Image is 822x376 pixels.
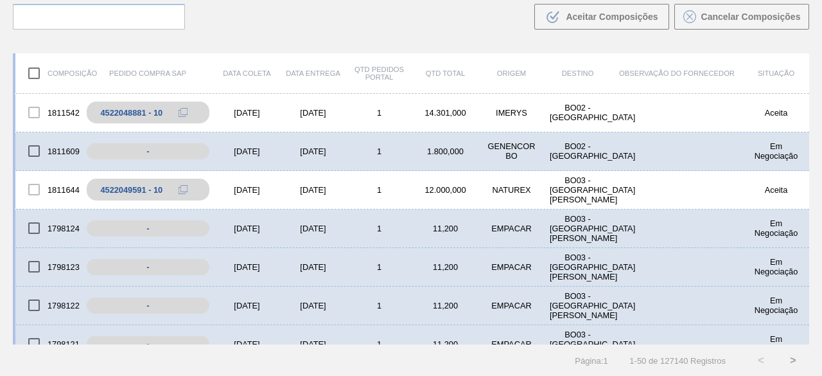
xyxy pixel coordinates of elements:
div: 1798122 [15,292,82,319]
div: [DATE] [280,147,346,156]
div: [DATE] [280,108,346,118]
div: BO03 - Santa Cruz [545,253,611,282]
div: [DATE] [214,339,280,349]
div: [DATE] [214,301,280,310]
div: Destino [545,69,611,77]
div: EMPACAR [478,224,545,233]
div: 1811542 [15,99,82,126]
div: 4522048881 - 10 [100,108,162,118]
div: Em Negociação [743,219,809,238]
div: 12.000,000 [412,185,478,195]
div: 11,200 [412,301,478,310]
div: Em Negociação [743,296,809,315]
div: Copiar [170,105,196,120]
div: [DATE] [280,224,346,233]
div: - [87,143,209,159]
div: 1798124 [15,215,82,242]
div: 1.800,000 [412,147,478,156]
div: Em Negociação [743,334,809,354]
div: 1798123 [15,253,82,280]
div: BO03 - Santa Cruz [545,330,611,359]
div: 1 [346,185,412,195]
div: Observação do Fornecedor [611,69,743,77]
div: Composição [15,60,82,87]
div: 1 [346,147,412,156]
div: [DATE] [214,108,280,118]
div: Aceita [743,185,809,195]
div: Pedido Compra SAP [82,69,214,77]
div: - [87,298,209,314]
div: [DATE] [280,262,346,272]
span: Página : 1 [575,356,608,366]
div: - [87,259,209,275]
div: [DATE] [214,224,280,233]
div: Origem [478,69,545,77]
div: - [87,220,209,237]
button: Cancelar Composições [674,4,809,30]
div: Qtd Pedidos Portal [346,66,412,81]
div: 1 [346,339,412,349]
div: 1811644 [15,176,82,203]
div: [DATE] [214,147,280,156]
div: Em Negociação [743,257,809,276]
div: 1 [346,108,412,118]
div: EMPACAR [478,301,545,310]
button: Aceitar Composições [534,4,669,30]
div: [DATE] [214,262,280,272]
div: 1798121 [15,330,82,357]
div: 11,200 [412,262,478,272]
div: Situação [743,69,809,77]
div: Em Negociação [743,141,809,161]
div: Aceita [743,108,809,118]
div: 1 [346,301,412,310]
div: 14.301,000 [412,108,478,118]
div: BO02 - La Paz [545,103,611,122]
div: BO03 - Santa Cruz [545,175,611,204]
div: - [87,336,209,352]
div: Qtd Total [412,69,478,77]
div: BO03 - Santa Cruz [545,214,611,243]
div: 11,200 [412,224,478,233]
div: [DATE] [280,301,346,310]
div: [DATE] [280,339,346,349]
div: EMPACAR [478,339,545,349]
span: Cancelar Composições [701,12,801,22]
div: NATUREX [478,185,545,195]
div: 1 [346,262,412,272]
div: 1811609 [15,138,82,165]
div: [DATE] [280,185,346,195]
div: Data coleta [214,69,280,77]
div: BO03 - Santa Cruz [545,291,611,320]
div: 4522049591 - 10 [100,185,162,195]
span: 1 - 50 de 127140 Registros [627,356,726,366]
div: Data entrega [280,69,346,77]
div: BO02 - La Paz [545,141,611,161]
div: IMERYS [478,108,545,118]
div: GENENCOR BO [478,141,545,161]
div: 1 [346,224,412,233]
div: EMPACAR [478,262,545,272]
span: Aceitar Composições [566,12,658,22]
div: Copiar [170,182,196,197]
div: 11,200 [412,339,478,349]
div: [DATE] [214,185,280,195]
